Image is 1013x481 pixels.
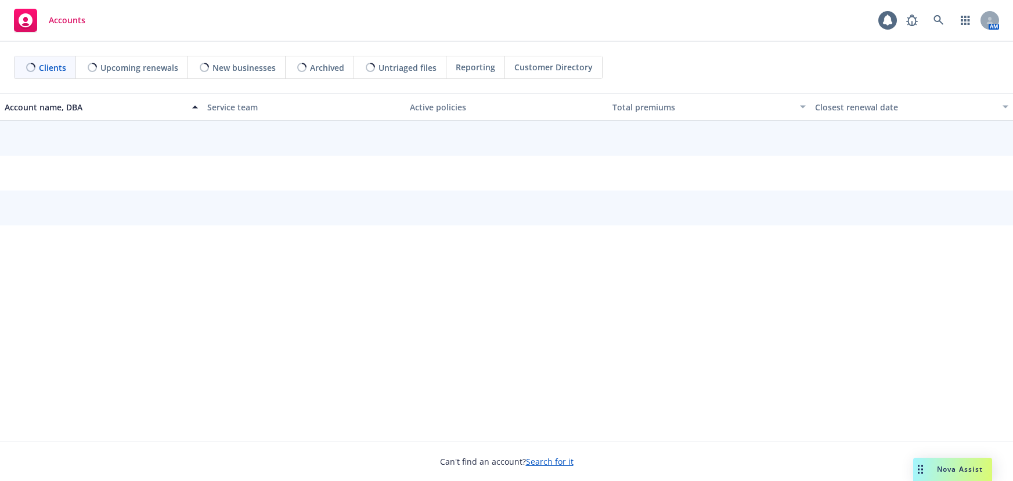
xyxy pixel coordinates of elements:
button: Nova Assist [913,458,992,481]
a: Report a Bug [900,9,924,32]
span: Nova Assist [937,464,983,474]
a: Switch app [954,9,977,32]
div: Closest renewal date [815,101,996,113]
div: Active policies [410,101,603,113]
span: Untriaged files [378,62,437,74]
a: Accounts [9,4,90,37]
span: Customer Directory [514,61,593,73]
button: Closest renewal date [810,93,1013,121]
a: Search for it [526,456,574,467]
button: Active policies [405,93,608,121]
span: New businesses [212,62,276,74]
div: Drag to move [913,458,928,481]
button: Service team [203,93,405,121]
span: Can't find an account? [440,455,574,468]
span: Archived [310,62,344,74]
div: Total premiums [612,101,793,113]
button: Total premiums [608,93,810,121]
span: Upcoming renewals [100,62,178,74]
span: Accounts [49,16,85,25]
div: Service team [207,101,401,113]
span: Reporting [456,61,495,73]
span: Clients [39,62,66,74]
div: Account name, DBA [5,101,185,113]
a: Search [927,9,950,32]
